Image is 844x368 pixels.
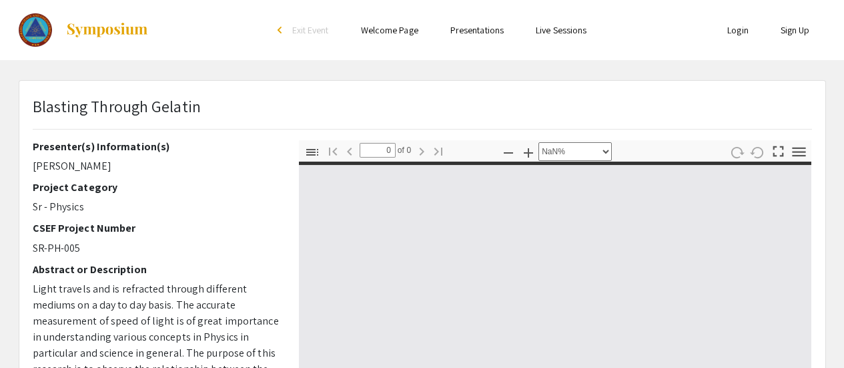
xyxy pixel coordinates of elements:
a: Sign Up [781,24,810,36]
button: Zoom In [517,142,540,162]
h2: CSEF Project Number [33,222,279,234]
button: Rotate Counterclockwise [746,142,769,162]
p: SR-PH-005 [33,240,279,256]
button: Go to First Page [322,141,344,160]
span: of 0 [396,143,412,158]
button: Zoom Out [497,142,520,162]
img: The Colorado Science & Engineering Fair [19,13,53,47]
h2: Abstract or Description [33,263,279,276]
a: Presentations [450,24,504,36]
p: Sr - Physics [33,199,279,215]
button: Rotate Clockwise [725,142,748,162]
img: Symposium by ForagerOne [65,22,149,38]
p: Blasting Through Gelatin [33,94,201,118]
button: Next Page [410,141,433,160]
select: Zoom [538,142,612,161]
p: [PERSON_NAME] [33,158,279,174]
input: Page [360,143,396,158]
h2: Project Category [33,181,279,194]
div: arrow_back_ios [278,26,286,34]
button: Go to Last Page [427,141,450,160]
a: Welcome Page [361,24,418,36]
iframe: Chat [10,308,57,358]
h2: Presenter(s) Information(s) [33,140,279,153]
button: Switch to Presentation Mode [767,140,789,160]
a: Live Sessions [536,24,586,36]
button: Previous Page [338,141,361,160]
span: Exit Event [292,24,329,36]
button: Toggle Sidebar [301,142,324,162]
button: Tools [787,142,810,162]
a: Login [727,24,749,36]
a: The Colorado Science & Engineering Fair [19,13,149,47]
